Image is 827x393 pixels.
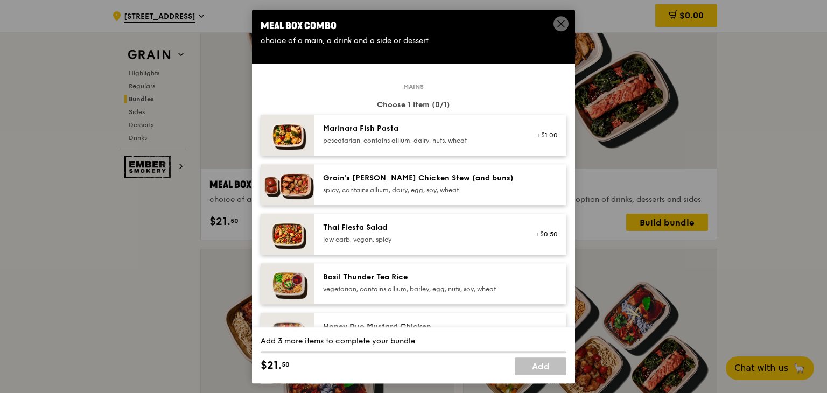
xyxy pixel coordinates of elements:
div: choice of a main, a drink and a side or dessert [261,36,566,46]
div: +$0.50 [529,230,558,238]
div: Add 3 more items to complete your bundle [261,336,566,347]
div: Honey Duo Mustard Chicken [323,321,516,332]
div: Basil Thunder Tea Rice [323,272,516,283]
div: Thai Fiesta Salad [323,222,516,233]
img: daily_normal_Honey_Duo_Mustard_Chicken__Horizontal_.jpg [261,313,314,354]
a: Add [515,357,566,375]
div: +$1.00 [529,131,558,139]
img: daily_normal_Grains-Curry-Chicken-Stew-HORZ.jpg [261,164,314,205]
div: Marinara Fish Pasta [323,123,516,134]
span: Mains [399,82,428,91]
div: vegetarian, contains allium, barley, egg, nuts, soy, wheat [323,285,516,293]
img: daily_normal_Thai_Fiesta_Salad__Horizontal_.jpg [261,214,314,255]
div: pescatarian, contains allium, dairy, nuts, wheat [323,136,516,145]
img: daily_normal_HORZ-Basil-Thunder-Tea-Rice.jpg [261,263,314,304]
span: $21. [261,357,282,374]
div: Choose 1 item (0/1) [261,100,566,110]
div: Grain's [PERSON_NAME] Chicken Stew (and buns) [323,173,516,184]
span: 50 [282,360,290,369]
img: daily_normal_Marinara_Fish_Pasta__Horizontal_.jpg [261,115,314,156]
div: spicy, contains allium, dairy, egg, soy, wheat [323,186,516,194]
div: low carb, vegan, spicy [323,235,516,244]
div: Meal Box Combo [261,18,566,33]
